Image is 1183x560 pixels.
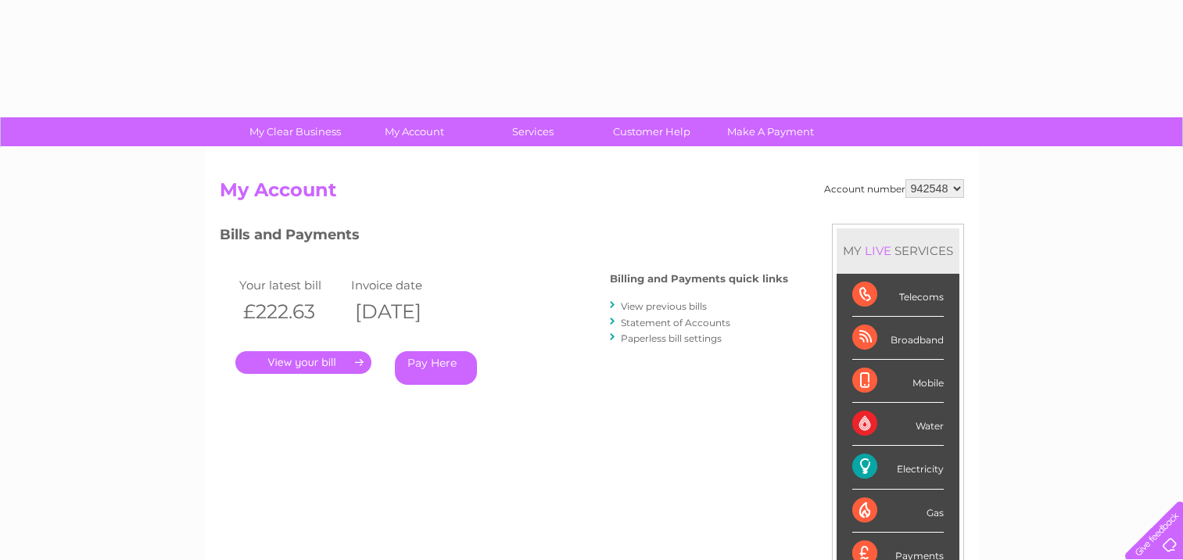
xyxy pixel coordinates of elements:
a: Customer Help [587,117,716,146]
a: My Clear Business [231,117,360,146]
div: Broadband [852,317,944,360]
a: . [235,351,371,374]
a: Statement of Accounts [621,317,730,328]
th: [DATE] [347,296,460,328]
div: Mobile [852,360,944,403]
h2: My Account [220,179,964,209]
div: Account number [824,179,964,198]
a: View previous bills [621,300,707,312]
div: Gas [852,490,944,533]
td: Your latest bill [235,275,348,296]
a: Pay Here [395,351,477,385]
div: MY SERVICES [837,228,959,273]
h4: Billing and Payments quick links [610,273,788,285]
h3: Bills and Payments [220,224,788,251]
td: Invoice date [347,275,460,296]
div: LIVE [862,243,894,258]
a: Make A Payment [706,117,835,146]
th: £222.63 [235,296,348,328]
a: Services [468,117,597,146]
a: Paperless bill settings [621,332,722,344]
div: Water [852,403,944,446]
div: Electricity [852,446,944,489]
div: Telecoms [852,274,944,317]
a: My Account [350,117,479,146]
